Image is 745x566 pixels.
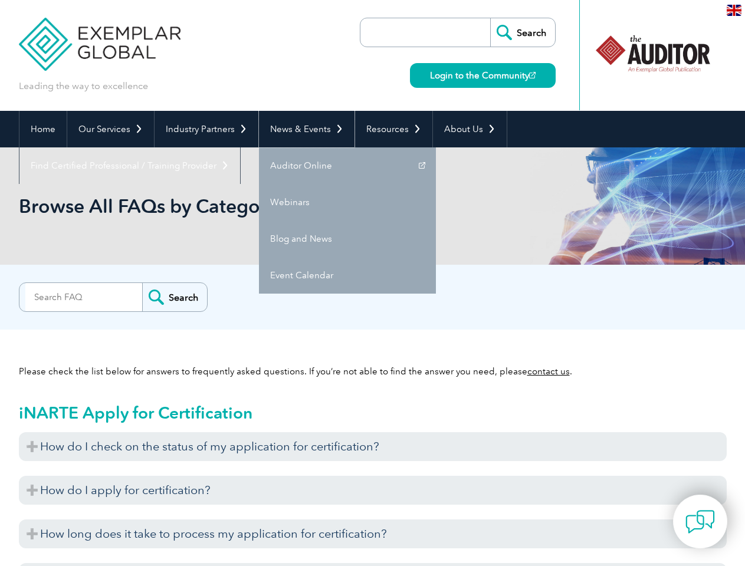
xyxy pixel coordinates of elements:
[410,63,556,88] a: Login to the Community
[259,147,436,184] a: Auditor Online
[19,432,727,461] h3: How do I check on the status of my application for certification?
[529,72,536,78] img: open_square.png
[527,366,570,377] a: contact us
[19,365,727,378] p: Please check the list below for answers to frequently asked questions. If you’re not able to find...
[19,147,240,184] a: Find Certified Professional / Training Provider
[25,283,142,311] input: Search FAQ
[490,18,555,47] input: Search
[259,257,436,294] a: Event Calendar
[19,476,727,505] h3: How do I apply for certification?
[19,80,148,93] p: Leading the way to excellence
[685,507,715,537] img: contact-chat.png
[727,5,741,16] img: en
[155,111,258,147] a: Industry Partners
[19,519,727,548] h3: How long does it take to process my application for certification?
[259,221,436,257] a: Blog and News
[19,403,727,422] h2: iNARTE Apply for Certification
[19,195,472,218] h1: Browse All FAQs by Category
[259,111,355,147] a: News & Events
[355,111,432,147] a: Resources
[142,283,207,311] input: Search
[19,111,67,147] a: Home
[433,111,507,147] a: About Us
[259,184,436,221] a: Webinars
[67,111,154,147] a: Our Services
